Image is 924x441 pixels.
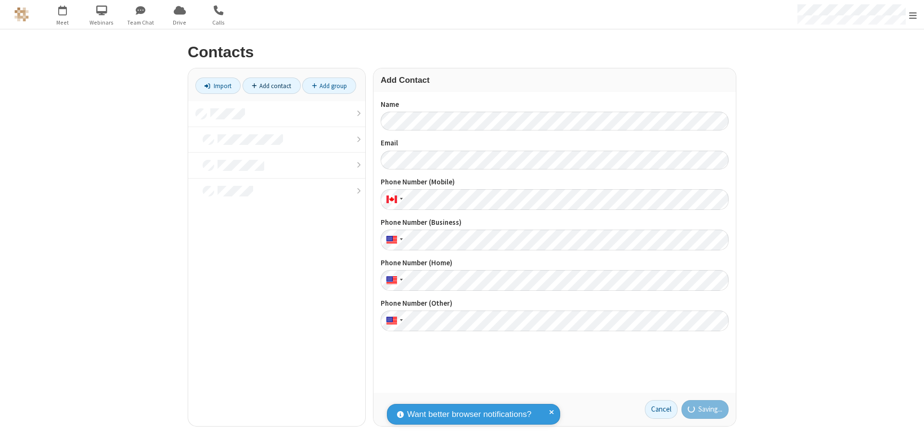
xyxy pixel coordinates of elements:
[381,258,729,269] label: Phone Number (Home)
[681,400,729,419] button: Saving...
[381,298,729,309] label: Phone Number (Other)
[243,78,301,94] a: Add contact
[381,76,729,85] h3: Add Contact
[302,78,356,94] a: Add group
[381,270,406,291] div: United States: + 1
[381,217,729,228] label: Phone Number (Business)
[381,189,406,210] div: Canada: + 1
[201,18,237,27] span: Calls
[188,44,736,61] h2: Contacts
[381,230,406,250] div: United States: + 1
[84,18,120,27] span: Webinars
[381,177,729,188] label: Phone Number (Mobile)
[123,18,159,27] span: Team Chat
[698,404,722,415] span: Saving...
[162,18,198,27] span: Drive
[195,78,241,94] a: Import
[14,7,29,22] img: QA Selenium DO NOT DELETE OR CHANGE
[381,311,406,331] div: United States: + 1
[45,18,81,27] span: Meet
[407,408,531,421] span: Want better browser notifications?
[900,416,917,434] iframe: Chat
[645,400,678,419] a: Cancel
[381,138,729,149] label: Email
[381,99,729,110] label: Name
